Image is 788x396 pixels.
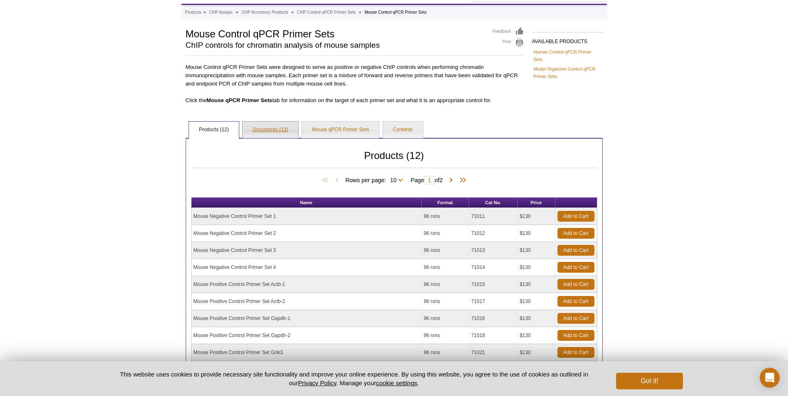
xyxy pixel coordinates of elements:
td: Mouse Positive Control Primer Set Gapdh-1 [191,310,422,327]
td: $130 [518,327,555,344]
td: 96 rxns [422,225,469,242]
a: Add to Cart [557,262,594,273]
span: Next Page [447,176,455,185]
a: Human Control qPCR Primer Sets [534,48,601,63]
h1: Mouse Control qPCR Primer Sets [186,27,484,39]
h2: Products (12) [191,152,597,168]
div: Open Intercom Messenger [760,368,780,388]
td: 71014 [469,259,518,276]
b: Mouse qPCR Primer Sets [206,97,272,103]
a: Feedback [493,27,524,36]
li: » [359,10,361,15]
td: 71018 [469,327,518,344]
td: 96 rxns [422,242,469,259]
td: 71011 [469,208,518,225]
span: 2 [439,177,443,183]
span: Page of [406,176,447,184]
li: » [291,10,294,15]
a: Print [493,38,524,47]
li: » [204,10,206,15]
a: ChIP Accessory Products [241,9,288,16]
td: Mouse Negative Control Primer Set 1 [191,208,422,225]
td: Mouse Negative Control Primer Set 4 [191,259,422,276]
a: Add to Cart [557,296,594,307]
td: $130 [518,259,555,276]
td: $130 [518,208,555,225]
a: Add to Cart [557,313,594,324]
td: $130 [518,225,555,242]
td: Mouse Negative Control Primer Set 2 [191,225,422,242]
td: Mouse Positive Control Primer Set Grik3 [191,344,422,361]
p: This website uses cookies to provide necessary site functionality and improve your online experie... [106,370,603,387]
a: Products [185,9,201,16]
td: 71017 [469,293,518,310]
a: Add to Cart [557,228,594,239]
td: 96 rxns [422,276,469,293]
th: Format [422,198,469,208]
td: 71013 [469,242,518,259]
span: Rows per page: [345,176,406,184]
span: Previous Page [333,176,341,185]
td: $130 [518,276,555,293]
h2: AVAILABLE PRODUCTS [532,32,603,47]
button: Got it! [616,373,682,389]
a: Documents (13) [243,122,298,138]
a: Contents [383,122,423,138]
th: Cat No. [469,198,518,208]
a: Mouse qPCR Primer Sets [302,122,379,138]
a: Add to Cart [557,245,594,256]
p: Click the tab for information on the target of each primer set and what it is an appropriate cont... [186,96,524,105]
th: Name [191,198,422,208]
button: cookie settings [376,379,417,386]
td: 96 rxns [422,344,469,361]
td: 96 rxns [422,327,469,344]
td: 96 rxns [422,259,469,276]
li: Mouse Control qPCR Primer Sets [364,10,427,15]
td: 71012 [469,225,518,242]
a: Add to Cart [557,211,594,222]
span: First Page [320,176,333,185]
td: Mouse Positive Control Primer Set Gapdh-2 [191,327,422,344]
td: Mouse Negative Control Primer Set 3 [191,242,422,259]
td: 96 rxns [422,293,469,310]
a: Products (12) [189,122,239,138]
h2: ChIP controls for chromatin analysis of mouse samples [186,42,484,49]
td: $130 [518,242,555,259]
a: Privacy Policy [298,379,336,386]
td: 96 rxns [422,208,469,225]
a: ChIP Control qPCR Primer Sets [297,9,356,16]
td: Mouse Positive Control Primer Set Actb-2 [191,293,422,310]
a: ChIP Assays [209,9,233,16]
th: Price [518,198,555,208]
td: $130 [518,344,555,361]
td: 71015 [469,276,518,293]
td: $130 [518,293,555,310]
a: Add to Cart [557,347,594,358]
span: Last Page [455,176,468,185]
a: Model Organism Control qPCR Primer Sets [534,65,601,80]
a: Add to Cart [557,279,594,290]
td: 71021 [469,344,518,361]
td: 96 rxns [422,310,469,327]
td: 71016 [469,310,518,327]
a: Add to Cart [557,330,594,341]
li: » [236,10,238,15]
p: Mouse Control qPCR Primer Sets were designed to serve as positive or negative ChIP controls when ... [186,61,524,88]
td: Mouse Positive Control Primer Set Actb-1 [191,276,422,293]
td: $130 [518,310,555,327]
